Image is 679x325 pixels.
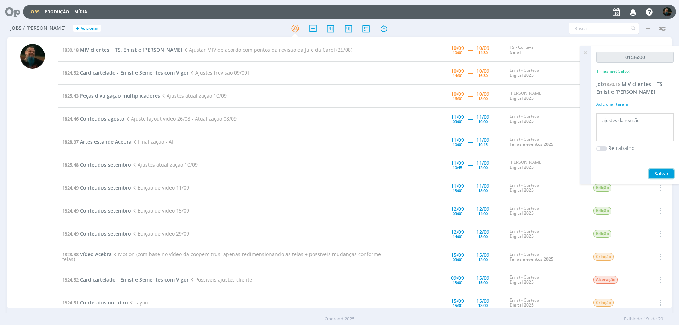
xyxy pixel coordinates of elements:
img: M [663,7,672,16]
div: 10:45 [478,143,488,146]
div: [PERSON_NAME] [510,91,582,101]
span: + [76,25,79,32]
span: Edição de vídeo 15/09 [131,207,189,214]
span: Peças divulgação multiplicadores [80,92,160,99]
span: Conteúdos setembro [80,161,131,168]
span: Layout [128,299,150,306]
div: 15:00 [478,280,488,284]
span: ----- [468,207,473,214]
div: 14:30 [478,51,488,54]
span: Edição de vídeo 11/09 [131,184,189,191]
span: 1824.52 [62,277,79,283]
div: 10:00 [453,143,462,146]
a: 1824.52Card cartelado - Enlist e Sementes com Vigor [62,69,189,76]
span: 1828.37 [62,139,79,145]
a: Digital 2025 [510,279,534,285]
input: Busca [569,23,639,34]
div: 10:45 [453,166,462,169]
span: de [651,315,657,323]
div: 15/09 [476,298,489,303]
div: Enlist - Corteva [510,275,582,285]
div: 10/09 [476,92,489,97]
a: 1825.48Conteúdos setembro [62,161,131,168]
span: Criação [593,253,614,261]
div: Enlist - Corteva [510,114,582,124]
a: Digital 2025 [510,72,534,78]
span: Ajustes atualização 10/09 [131,161,198,168]
span: Ajustar MIV de acordo com pontos da revisão da Ju e da Carol (25/08) [182,46,352,53]
div: 18:00 [478,303,488,307]
span: Artes estande Acebra [80,138,132,145]
div: Enlist - Corteva [510,137,582,147]
img: M [20,44,45,69]
span: Vídeo Acebra [80,251,112,257]
div: Enlist - Corteva [510,68,582,78]
button: Jobs [27,9,42,15]
div: 12/09 [476,207,489,211]
span: ----- [468,184,473,191]
span: 1828.38 [62,251,79,257]
div: 11/09 [476,184,489,188]
span: 1825.43 [62,93,79,99]
span: Edição [593,184,611,192]
span: Edição de vídeo 29/09 [131,230,189,237]
div: 14:00 [453,234,462,238]
span: 1825.48 [62,162,79,168]
a: Digital 2025 [510,233,534,239]
span: MIV clientes | TS, Enlist e [PERSON_NAME] [596,81,664,95]
div: 10/09 [476,46,489,51]
a: 1828.37Artes estande Acebra [62,138,132,145]
span: 1824.52 [62,70,79,76]
span: Possíveis ajustes cliente [189,276,252,283]
span: Jobs [10,25,22,31]
div: 11/09 [451,138,464,143]
div: 09:00 [453,120,462,123]
span: Ajustes atualização 10/09 [160,92,227,99]
span: Conteúdos setembro [80,184,131,191]
div: 10/09 [451,46,464,51]
span: 1824.49 [62,208,79,214]
span: Conteúdos agosto [80,115,124,122]
span: Exibindo [624,315,642,323]
div: 15/09 [476,253,489,257]
span: ----- [468,138,473,145]
div: 09/09 [451,275,464,280]
span: Criação [593,299,614,307]
span: Adicionar [81,26,98,31]
div: 10/09 [451,92,464,97]
span: Edição [593,230,611,238]
a: 1824.51Conteúdos outubro [62,299,128,306]
a: 1825.43Peças divulgação multiplicadores [62,92,160,99]
div: 11/09 [476,115,489,120]
button: Mídia [72,9,89,15]
a: 1828.38Vídeo Acebra [62,251,112,257]
span: 20 [658,315,663,323]
span: ----- [468,253,473,260]
span: Card cartelado - Enlist e Sementes com Vigor [80,276,189,283]
div: 11/09 [476,161,489,166]
a: Mídia [74,9,87,15]
span: Alteração [593,276,618,284]
div: 15/09 [451,253,464,257]
a: 1824.49Conteúdos setembro [62,230,131,237]
div: 14:30 [453,74,462,77]
span: Edição [593,207,611,215]
button: Salvar [649,169,674,178]
span: ----- [468,115,473,122]
a: 1824.52Card cartelado - Enlist e Sementes com Vigor [62,276,189,283]
button: M [662,6,672,18]
div: Enlist - Corteva [510,206,582,216]
a: Digital 2025 [510,187,534,193]
div: 11/09 [451,115,464,120]
div: 15/09 [451,298,464,303]
span: ----- [468,92,473,99]
span: 1830.18 [604,81,620,87]
div: 12/09 [451,230,464,234]
a: 1824.46Conteúdos agosto [62,115,124,122]
span: Motion (com base no vídeo da coopercitrus, apenas redimensionando as telas + possíveis mudanças c... [62,251,381,262]
a: Digital 2025 [510,118,534,124]
div: 11/09 [476,138,489,143]
button: Produção [42,9,71,15]
a: Job1830.18MIV clientes | TS, Enlist e [PERSON_NAME] [596,81,664,95]
div: 12:00 [478,257,488,261]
